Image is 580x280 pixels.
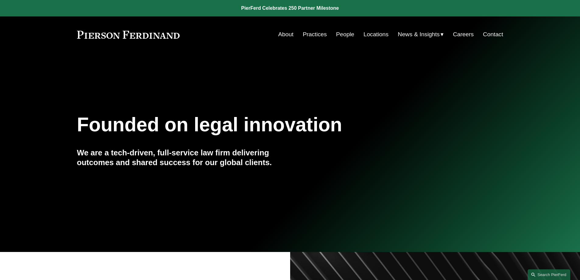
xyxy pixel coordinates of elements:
a: Locations [364,29,388,40]
a: folder dropdown [398,29,444,40]
a: Careers [453,29,474,40]
span: News & Insights [398,29,440,40]
a: About [278,29,294,40]
h4: We are a tech-driven, full-service law firm delivering outcomes and shared success for our global... [77,148,290,168]
a: Practices [303,29,327,40]
a: People [336,29,354,40]
a: Search this site [528,269,570,280]
h1: Founded on legal innovation [77,114,432,136]
a: Contact [483,29,503,40]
